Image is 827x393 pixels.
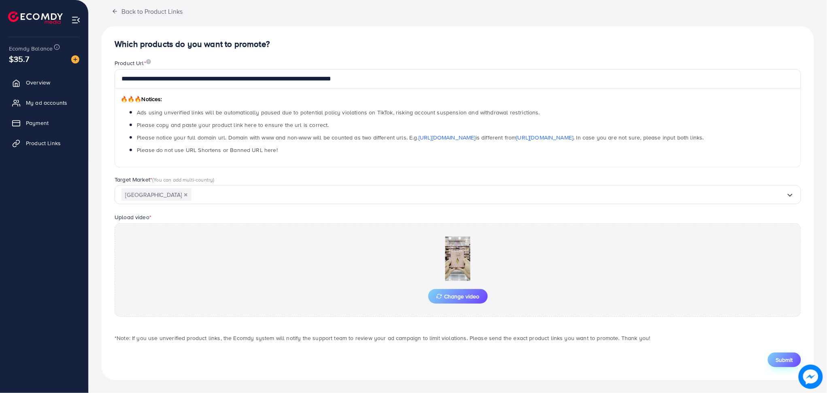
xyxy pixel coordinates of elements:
[115,59,151,67] label: Product Url
[26,78,50,87] span: Overview
[9,53,29,65] span: $35.7
[137,146,278,154] span: Please do not use URL Shortens or Banned URL here!
[152,176,214,183] span: (You can add multi-country)
[8,11,63,24] img: logo
[121,95,141,103] span: 🔥🔥🔥
[121,95,162,103] span: Notices:
[115,213,151,221] label: Upload video
[6,115,82,131] a: Payment
[115,175,215,184] label: Target Market
[776,356,793,364] span: Submit
[26,119,49,127] span: Payment
[419,133,476,142] a: [URL][DOMAIN_NAME]
[71,55,79,63] img: image
[137,108,540,116] span: Ads using unverified links will be automatically paused due to potential policy violations on Tik...
[115,39,801,49] h4: Which products do you want to promote?
[6,74,82,91] a: Overview
[26,99,67,107] span: My ad accounts
[517,133,574,142] a: [URL][DOMAIN_NAME]
[137,133,704,142] span: Please notice your full domain url. Domain with www and non-www will be counted as two different ...
[115,185,801,204] div: Search for option
[417,237,498,281] img: Preview Image
[137,121,329,129] span: Please copy and paste your product link here to ensure the url is correct.
[26,139,61,147] span: Product Links
[121,188,191,201] span: [GEOGRAPHIC_DATA]
[768,353,801,367] button: Submit
[184,193,188,197] button: Deselect Pakistan
[115,333,801,343] p: *Note: If you use unverified product links, the Ecomdy system will notify the support team to rev...
[6,135,82,151] a: Product Links
[6,95,82,111] a: My ad accounts
[71,15,81,25] img: menu
[799,365,823,389] img: image
[428,289,488,304] button: Change video
[191,188,786,201] input: Search for option
[436,294,480,299] span: Change video
[9,44,53,53] span: Ecomdy Balance
[146,59,151,64] img: image
[102,2,193,20] button: Back to Product Links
